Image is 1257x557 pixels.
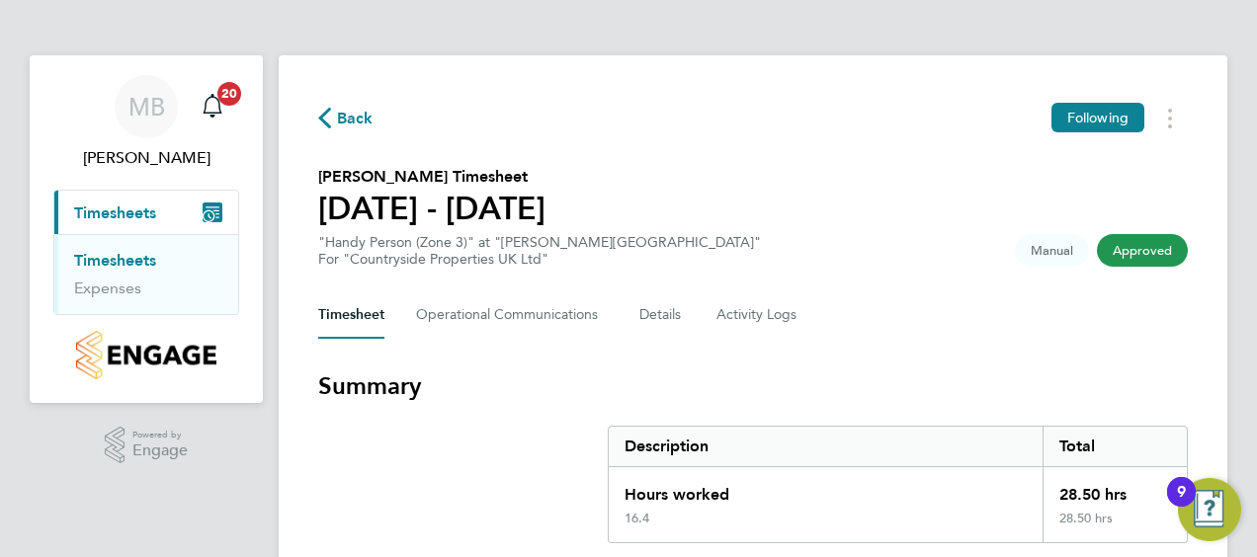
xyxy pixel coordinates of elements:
[105,427,189,464] a: Powered byEngage
[716,291,799,339] button: Activity Logs
[318,370,1188,402] h3: Summary
[1097,234,1188,267] span: This timesheet has been approved.
[74,251,156,270] a: Timesheets
[1051,103,1144,132] button: Following
[132,427,188,443] span: Powered by
[337,107,374,130] span: Back
[1152,103,1188,133] button: Timesheets Menu
[74,203,156,222] span: Timesheets
[625,511,649,526] div: 16.4
[1043,511,1187,542] div: 28.50 hrs
[416,291,608,339] button: Operational Communications
[318,189,545,228] h1: [DATE] - [DATE]
[53,331,239,379] a: Go to home page
[318,165,545,189] h2: [PERSON_NAME] Timesheet
[1067,109,1129,126] span: Following
[217,82,241,106] span: 20
[193,75,232,138] a: 20
[639,291,685,339] button: Details
[76,331,215,379] img: countryside-properties-logo-retina.png
[318,251,761,268] div: For "Countryside Properties UK Ltd"
[318,234,761,268] div: "Handy Person (Zone 3)" at "[PERSON_NAME][GEOGRAPHIC_DATA]"
[1178,478,1241,541] button: Open Resource Center, 9 new notifications
[1043,467,1187,511] div: 28.50 hrs
[609,427,1043,466] div: Description
[53,146,239,170] span: Mark Burnett
[132,442,188,459] span: Engage
[53,75,239,170] a: MB[PERSON_NAME]
[1177,492,1186,517] div: 9
[74,278,141,297] a: Expenses
[128,94,165,119] span: MB
[318,106,374,130] button: Back
[318,291,384,339] button: Timesheet
[54,234,238,314] div: Timesheets
[1015,234,1089,267] span: This timesheet was manually created.
[608,426,1188,543] div: Summary
[1043,427,1187,466] div: Total
[30,55,263,403] nav: Main navigation
[54,191,238,234] button: Timesheets
[609,467,1043,511] div: Hours worked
